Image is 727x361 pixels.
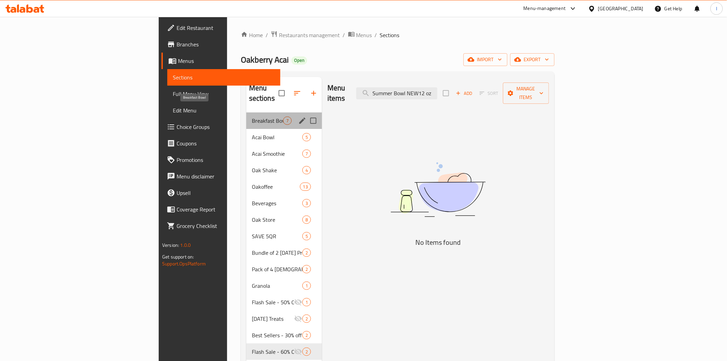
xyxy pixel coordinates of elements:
[173,106,275,114] span: Edit Menu
[177,172,275,180] span: Menu disclaimer
[291,56,307,65] div: Open
[246,129,322,145] div: Acai Bowl5
[167,102,280,119] a: Edit Menu
[303,217,311,223] span: 8
[252,315,294,323] span: [DATE] Treats
[503,83,549,104] button: Manage items
[241,52,289,67] span: Oakberry Acai
[246,228,322,244] div: SAVE 5QR5
[246,178,322,195] div: Oakoffee13
[161,185,280,201] a: Upsell
[303,299,311,306] span: 1
[252,199,302,207] span: Beverages
[302,298,311,306] div: items
[162,241,179,250] span: Version:
[177,156,275,164] span: Promotions
[294,298,302,306] svg: Inactive section
[302,166,311,174] div: items
[508,85,544,102] span: Manage items
[305,85,322,101] button: Add section
[161,20,280,36] a: Edit Restaurant
[177,222,275,230] span: Grocery Checklist
[303,332,311,339] span: 2
[303,250,311,256] span: 2
[356,87,437,99] input: search
[300,184,311,190] span: 13
[246,145,322,162] div: Acai Smoothie7
[453,88,475,99] span: Add item
[252,249,302,257] div: Bundle of 2 Ramadan Promotion
[252,150,302,158] div: Acai Smoothie
[252,166,302,174] span: Oak Shake
[246,310,322,327] div: [DATE] Treats2
[302,331,311,339] div: items
[302,282,311,290] div: items
[173,90,275,98] span: Full Menu View
[303,349,311,355] span: 2
[475,88,503,99] span: Sort items
[455,89,473,97] span: Add
[516,55,549,64] span: export
[302,265,311,273] div: items
[463,53,507,66] button: import
[327,83,348,103] h2: Menu items
[178,57,275,65] span: Menus
[279,31,340,39] span: Restaurants management
[252,348,294,356] span: Flash Sale - 60% Off !
[252,298,294,306] div: Flash Sale - 50% OFF
[177,40,275,48] span: Branches
[246,195,322,211] div: Beverages3
[598,5,644,12] div: [GEOGRAPHIC_DATA]
[303,266,311,273] span: 2
[303,167,311,174] span: 4
[161,135,280,152] a: Coupons
[343,31,345,39] li: /
[271,31,340,40] a: Restaurants management
[348,31,372,40] a: Menus
[291,57,307,63] span: Open
[246,162,322,178] div: Oak Shake4
[252,265,302,273] div: Pack of 4 Ramadan Promotion
[716,5,717,12] span: I
[252,133,302,141] div: Acai Bowl
[352,144,524,235] img: dish.svg
[252,232,302,240] div: SAVE 5QR
[252,282,302,290] span: Granola
[252,249,302,257] span: Bundle of 2 [DATE] Promotion
[303,316,311,322] span: 2
[177,24,275,32] span: Edit Restaurant
[524,4,566,13] div: Menu-management
[302,199,311,207] div: items
[161,36,280,53] a: Branches
[294,315,302,323] svg: Inactive section
[177,139,275,147] span: Coupons
[246,277,322,294] div: Granola1
[252,331,302,339] span: Best Sellers - 30% off on selected items
[177,205,275,214] span: Coverage Report
[162,252,194,261] span: Get support on:
[289,85,305,101] span: Sort sections
[177,123,275,131] span: Choice Groups
[375,31,377,39] li: /
[252,117,283,125] span: Breakfast Bowl
[510,53,555,66] button: export
[294,348,302,356] svg: Inactive section
[252,265,302,273] span: Pack of 4 [DEMOGRAPHIC_DATA] Promotion
[161,218,280,234] a: Grocery Checklist
[252,216,302,224] span: Oak Store
[302,315,311,323] div: items
[246,211,322,228] div: Oak Store8
[356,31,372,39] span: Menus
[302,249,311,257] div: items
[252,315,294,323] div: Ramadan Treats
[252,183,300,191] span: Oakoffee
[303,233,311,240] span: 5
[246,244,322,261] div: Bundle of 2 [DATE] Promotion2
[453,88,475,99] button: Add
[303,283,311,289] span: 1
[246,294,322,310] div: Flash Sale - 50% OFF1
[246,327,322,343] div: Best Sellers - 30% off on selected items2
[302,232,311,240] div: items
